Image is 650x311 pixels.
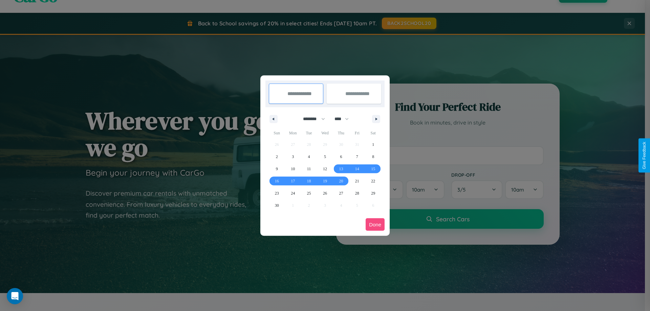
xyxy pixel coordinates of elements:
[285,175,301,187] button: 17
[333,163,349,175] button: 13
[269,128,285,138] span: Sun
[275,175,279,187] span: 16
[365,175,381,187] button: 22
[349,175,365,187] button: 21
[285,163,301,175] button: 10
[269,187,285,199] button: 23
[371,187,375,199] span: 29
[333,175,349,187] button: 20
[308,151,310,163] span: 4
[371,175,375,187] span: 22
[301,151,317,163] button: 4
[349,128,365,138] span: Fri
[355,187,359,199] span: 28
[317,175,333,187] button: 19
[365,138,381,151] button: 1
[365,151,381,163] button: 8
[333,151,349,163] button: 6
[339,163,343,175] span: 13
[371,163,375,175] span: 15
[291,175,295,187] span: 17
[333,187,349,199] button: 27
[355,163,359,175] span: 14
[269,199,285,212] button: 30
[301,128,317,138] span: Tue
[275,199,279,212] span: 30
[365,163,381,175] button: 15
[291,163,295,175] span: 10
[301,187,317,199] button: 25
[642,142,647,169] div: Give Feedback
[269,175,285,187] button: 16
[356,151,358,163] span: 7
[301,175,317,187] button: 18
[349,151,365,163] button: 7
[276,163,278,175] span: 9
[365,187,381,199] button: 29
[365,128,381,138] span: Sat
[317,163,333,175] button: 12
[269,163,285,175] button: 9
[307,163,311,175] span: 11
[285,187,301,199] button: 24
[285,151,301,163] button: 3
[7,288,23,304] div: Open Intercom Messenger
[307,187,311,199] span: 25
[269,151,285,163] button: 2
[339,187,343,199] span: 27
[349,187,365,199] button: 28
[285,128,301,138] span: Mon
[307,175,311,187] span: 18
[333,128,349,138] span: Thu
[317,128,333,138] span: Wed
[339,175,343,187] span: 20
[301,163,317,175] button: 11
[366,218,385,231] button: Done
[317,151,333,163] button: 5
[323,187,327,199] span: 26
[372,151,374,163] span: 8
[317,187,333,199] button: 26
[292,151,294,163] span: 3
[323,163,327,175] span: 12
[349,163,365,175] button: 14
[324,151,326,163] span: 5
[276,151,278,163] span: 2
[275,187,279,199] span: 23
[340,151,342,163] span: 6
[355,175,359,187] span: 21
[291,187,295,199] span: 24
[323,175,327,187] span: 19
[372,138,374,151] span: 1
